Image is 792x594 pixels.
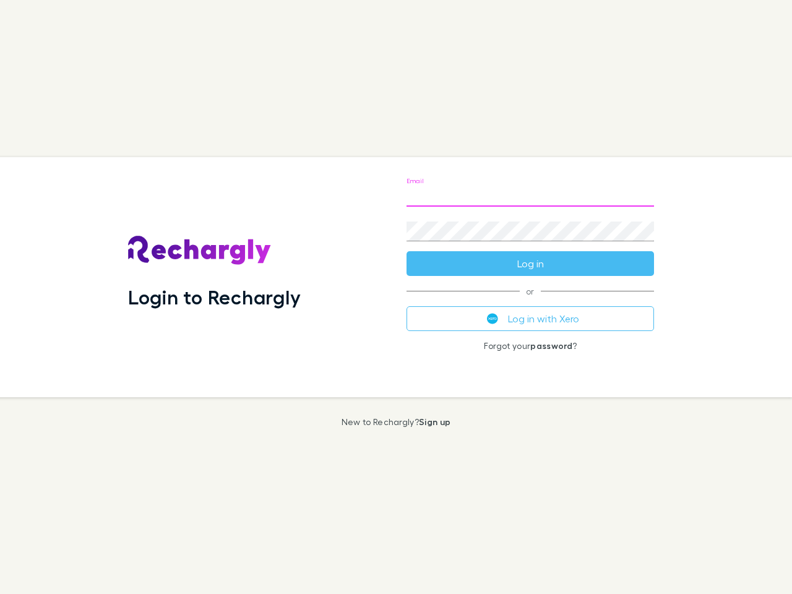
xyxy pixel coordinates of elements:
[128,285,301,309] h1: Login to Rechargly
[407,251,654,276] button: Log in
[342,417,451,427] p: New to Rechargly?
[487,313,498,324] img: Xero's logo
[407,291,654,291] span: or
[530,340,572,351] a: password
[128,236,272,265] img: Rechargly's Logo
[407,306,654,331] button: Log in with Xero
[407,341,654,351] p: Forgot your ?
[407,176,423,186] label: Email
[419,416,450,427] a: Sign up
